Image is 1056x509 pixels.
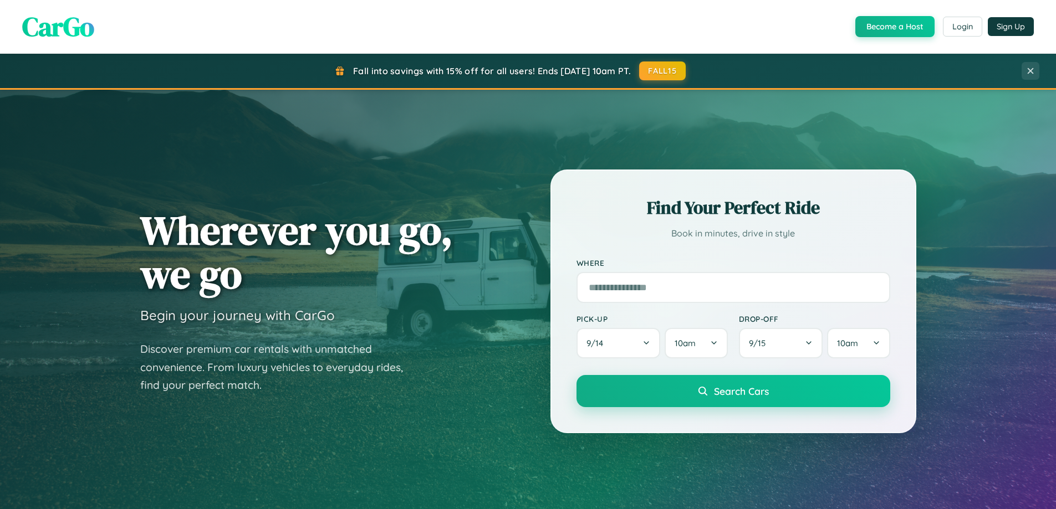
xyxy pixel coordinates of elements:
[639,61,686,80] button: FALL15
[714,385,769,397] span: Search Cars
[22,8,94,45] span: CarGo
[827,328,890,358] button: 10am
[577,328,661,358] button: 9/14
[577,196,890,220] h2: Find Your Perfect Ride
[577,375,890,407] button: Search Cars
[665,328,727,358] button: 10am
[739,314,890,323] label: Drop-off
[140,307,335,323] h3: Begin your journey with CarGo
[943,17,982,37] button: Login
[577,314,728,323] label: Pick-up
[140,340,417,394] p: Discover premium car rentals with unmatched convenience. From luxury vehicles to everyday rides, ...
[675,338,696,348] span: 10am
[749,338,771,348] span: 9 / 15
[577,258,890,268] label: Where
[353,65,631,76] span: Fall into savings with 15% off for all users! Ends [DATE] 10am PT.
[140,208,453,296] h1: Wherever you go, we go
[577,225,890,241] p: Book in minutes, drive in style
[739,328,823,358] button: 9/15
[837,338,858,348] span: 10am
[855,16,935,37] button: Become a Host
[988,17,1034,36] button: Sign Up
[586,338,609,348] span: 9 / 14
